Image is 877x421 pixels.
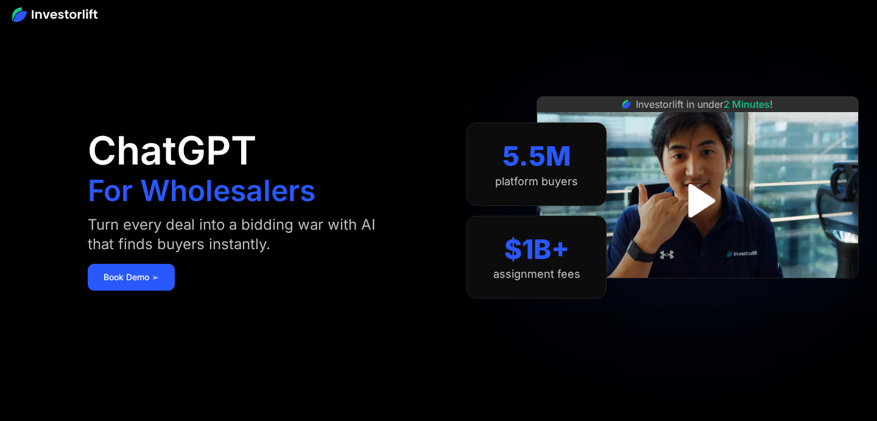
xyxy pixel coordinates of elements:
[502,140,571,172] div: 5.5M
[493,267,580,281] div: assignment fees
[495,175,578,188] div: platform buyers
[607,285,789,299] iframe: Customer reviews powered by Trustpilot
[636,97,773,111] div: Investorlift in under !
[88,215,400,254] div: Turn every deal into a bidding war with AI that finds buyers instantly.
[724,98,770,110] span: 2 Minutes
[88,264,175,291] a: Book Demo ➢
[88,131,256,170] h1: ChatGPT
[504,233,569,266] div: $1B+
[671,174,725,228] a: open lightbox
[88,176,315,205] h1: For Wholesalers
